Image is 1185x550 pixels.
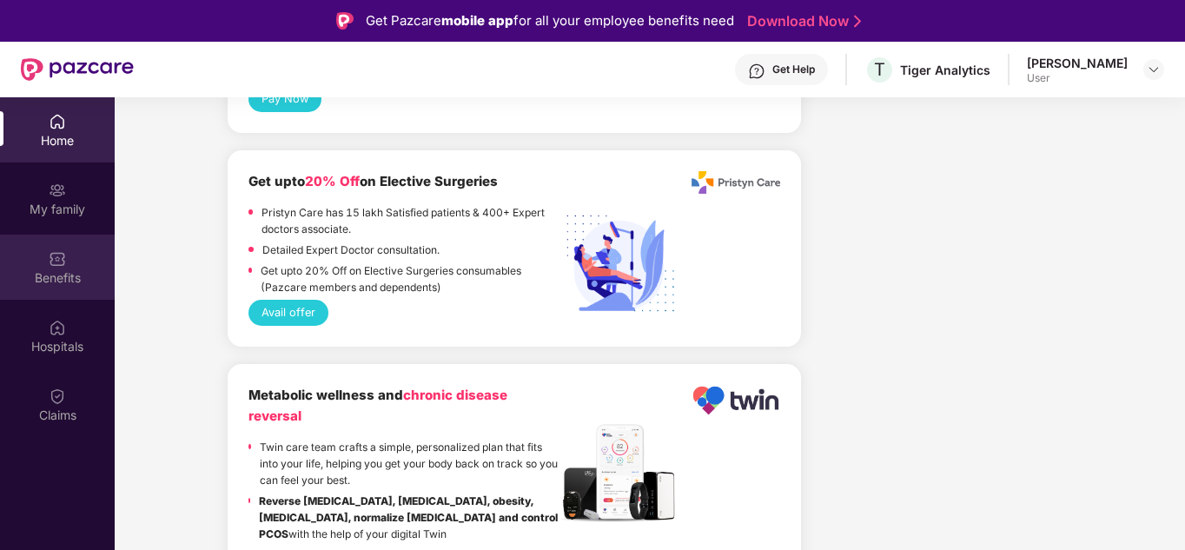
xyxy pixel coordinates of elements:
[248,173,498,189] b: Get upto on Elective Surgeries
[747,12,856,30] a: Download Now
[261,204,559,237] p: Pristyn Care has 15 lakh Satisfied patients & 400+ Expert doctors associate.
[874,59,885,80] span: T
[305,173,360,189] span: 20% Off
[366,10,734,31] div: Get Pazcare for all your employee benefits need
[441,12,513,29] strong: mobile app
[559,206,680,328] img: Elective%20Surgery.png
[772,63,815,76] div: Get Help
[900,62,990,78] div: Tiger Analytics
[336,12,354,30] img: Logo
[559,420,680,526] img: Header.jpg
[692,171,780,193] img: Pristyn_Care_Logo%20(1).png
[248,86,321,112] button: Pay Now
[49,113,66,130] img: svg+xml;base64,PHN2ZyBpZD0iSG9tZSIgeG1sbnM9Imh0dHA6Ly93d3cudzMub3JnLzIwMDAvc3ZnIiB3aWR0aD0iMjAiIG...
[49,319,66,336] img: svg+xml;base64,PHN2ZyBpZD0iSG9zcGl0YWxzIiB4bWxucz0iaHR0cDovL3d3dy53My5vcmcvMjAwMC9zdmciIHdpZHRoPS...
[259,493,559,542] p: with the help of your digital Twin
[261,262,559,295] p: Get upto 20% Off on Elective Surgeries consumables (Pazcare members and dependents)
[262,242,440,258] p: Detailed Expert Doctor consultation.
[1147,63,1161,76] img: svg+xml;base64,PHN2ZyBpZD0iRHJvcGRvd24tMzJ4MzIiIHhtbG5zPSJodHRwOi8vd3d3LnczLm9yZy8yMDAwL3N2ZyIgd2...
[248,300,328,326] button: Avail offer
[692,385,780,416] img: Logo.png
[21,58,134,81] img: New Pazcare Logo
[260,439,559,488] p: Twin care team crafts a simple, personalized plan that fits into your life, helping you get your ...
[248,387,507,424] b: Metabolic wellness and
[1027,71,1128,85] div: User
[49,388,66,405] img: svg+xml;base64,PHN2ZyBpZD0iQ2xhaW0iIHhtbG5zPSJodHRwOi8vd3d3LnczLm9yZy8yMDAwL3N2ZyIgd2lkdGg9IjIwIi...
[854,12,861,30] img: Stroke
[748,63,765,80] img: svg+xml;base64,PHN2ZyBpZD0iSGVscC0zMngzMiIgeG1sbnM9Imh0dHA6Ly93d3cudzMub3JnLzIwMDAvc3ZnIiB3aWR0aD...
[49,250,66,268] img: svg+xml;base64,PHN2ZyBpZD0iQmVuZWZpdHMiIHhtbG5zPSJodHRwOi8vd3d3LnczLm9yZy8yMDAwL3N2ZyIgd2lkdGg9Ij...
[1027,55,1128,71] div: [PERSON_NAME]
[49,182,66,199] img: svg+xml;base64,PHN2ZyB3aWR0aD0iMjAiIGhlaWdodD0iMjAiIHZpZXdCb3g9IjAgMCAyMCAyMCIgZmlsbD0ibm9uZSIgeG...
[259,494,558,540] strong: Reverse [MEDICAL_DATA], [MEDICAL_DATA], obesity, [MEDICAL_DATA], normalize [MEDICAL_DATA] and con...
